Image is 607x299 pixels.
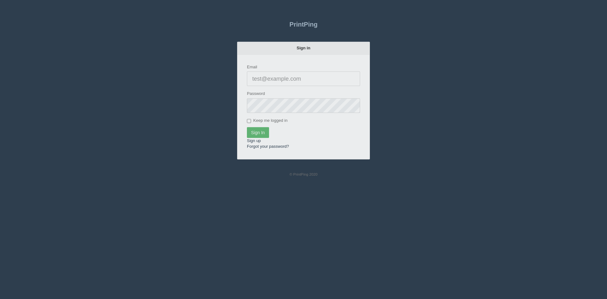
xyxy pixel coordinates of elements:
input: Sign In [247,127,269,137]
label: Email [247,64,257,70]
a: PrintPing [237,16,370,32]
a: Forgot your password? [247,143,289,148]
a: Sign up [247,138,261,142]
input: Keep me logged in [247,118,251,122]
label: Keep me logged in [247,117,287,123]
small: © PrintPing 2020 [290,172,318,176]
label: Password [247,90,265,96]
strong: Sign in [297,45,310,50]
input: test@example.com [247,71,360,85]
